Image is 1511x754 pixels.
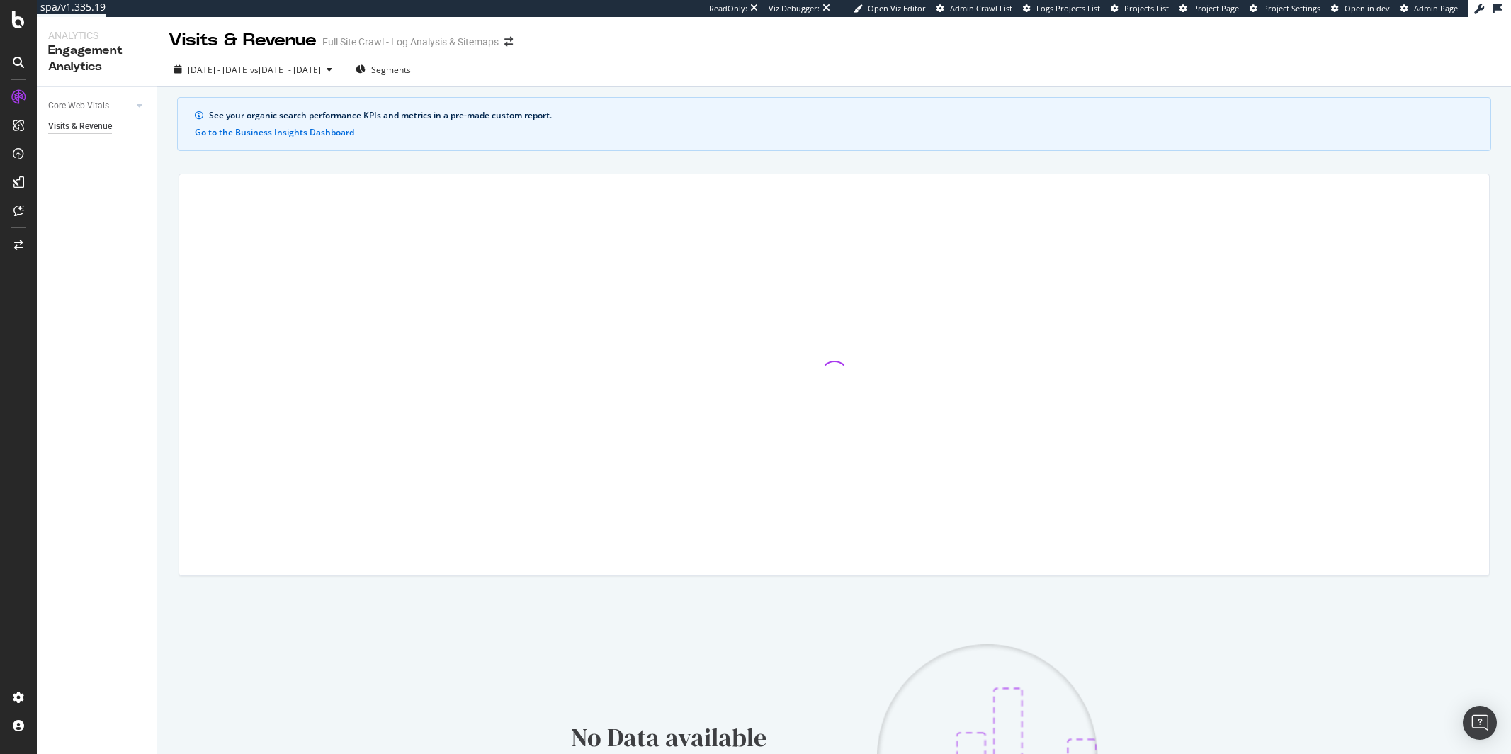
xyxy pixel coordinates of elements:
a: Open in dev [1331,3,1390,14]
a: Logs Projects List [1023,3,1100,14]
a: Core Web Vitals [48,99,132,113]
span: Project Settings [1263,3,1320,13]
div: Analytics [48,28,145,43]
a: Visits & Revenue [48,119,147,134]
span: Open in dev [1345,3,1390,13]
button: Segments [350,58,417,81]
span: Admin Page [1414,3,1458,13]
span: Projects List [1124,3,1169,13]
span: Open Viz Editor [868,3,926,13]
a: Admin Page [1400,3,1458,14]
div: Full Site Crawl - Log Analysis & Sitemaps [322,35,499,49]
span: [DATE] - [DATE] [188,64,250,76]
div: Viz Debugger: [769,3,820,14]
span: Logs Projects List [1036,3,1100,13]
div: info banner [177,97,1491,151]
div: arrow-right-arrow-left [504,37,513,47]
span: Admin Crawl List [950,3,1012,13]
a: Projects List [1111,3,1169,14]
a: Project Page [1179,3,1239,14]
div: Core Web Vitals [48,99,109,113]
button: Go to the Business Insights Dashboard [195,128,354,137]
a: Open Viz Editor [854,3,926,14]
div: Visits & Revenue [48,119,112,134]
a: Project Settings [1250,3,1320,14]
div: Open Intercom Messenger [1463,706,1497,740]
div: Engagement Analytics [48,43,145,75]
div: ReadOnly: [709,3,747,14]
button: [DATE] - [DATE]vs[DATE] - [DATE] [169,58,338,81]
a: Admin Crawl List [936,3,1012,14]
span: vs [DATE] - [DATE] [250,64,321,76]
span: Project Page [1193,3,1239,13]
span: Segments [371,64,411,76]
div: Visits & Revenue [169,28,317,52]
div: See your organic search performance KPIs and metrics in a pre-made custom report. [209,109,1473,122]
